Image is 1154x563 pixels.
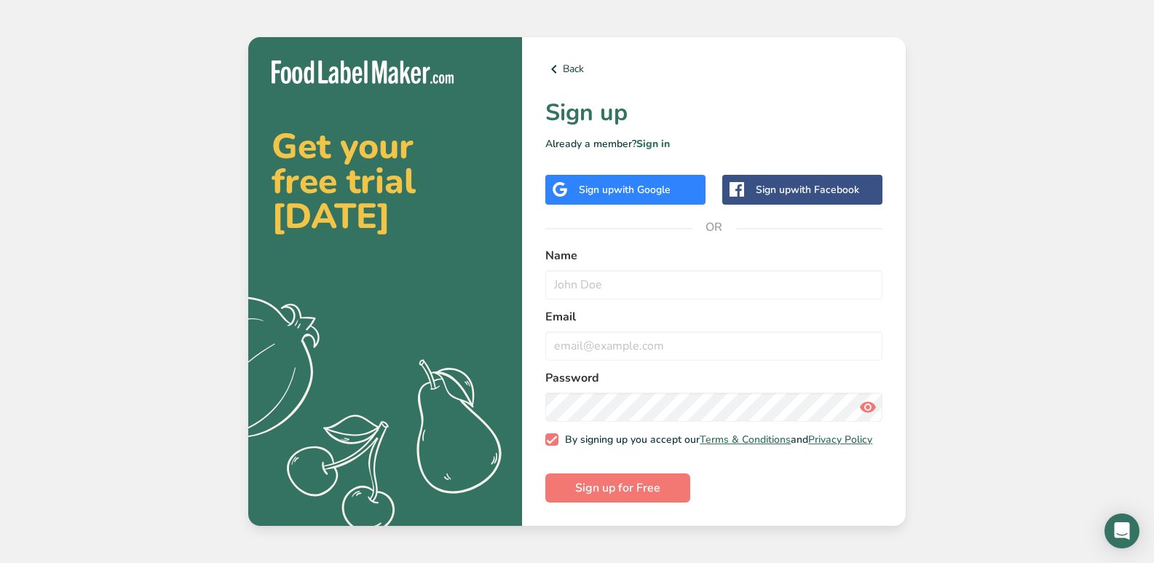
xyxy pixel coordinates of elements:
[791,183,859,197] span: with Facebook
[545,369,882,387] label: Password
[636,137,670,151] a: Sign in
[545,308,882,326] label: Email
[272,129,499,234] h2: Get your free trial [DATE]
[700,433,791,446] a: Terms & Conditions
[1104,513,1139,548] div: Open Intercom Messenger
[545,95,882,130] h1: Sign up
[545,136,882,151] p: Already a member?
[545,247,882,264] label: Name
[756,182,859,197] div: Sign up
[558,433,873,446] span: By signing up you accept our and
[575,479,660,497] span: Sign up for Free
[692,205,736,249] span: OR
[808,433,872,446] a: Privacy Policy
[545,473,690,503] button: Sign up for Free
[545,331,882,361] input: email@example.com
[579,182,671,197] div: Sign up
[545,270,882,299] input: John Doe
[614,183,671,197] span: with Google
[272,60,454,84] img: Food Label Maker
[545,60,882,78] a: Back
